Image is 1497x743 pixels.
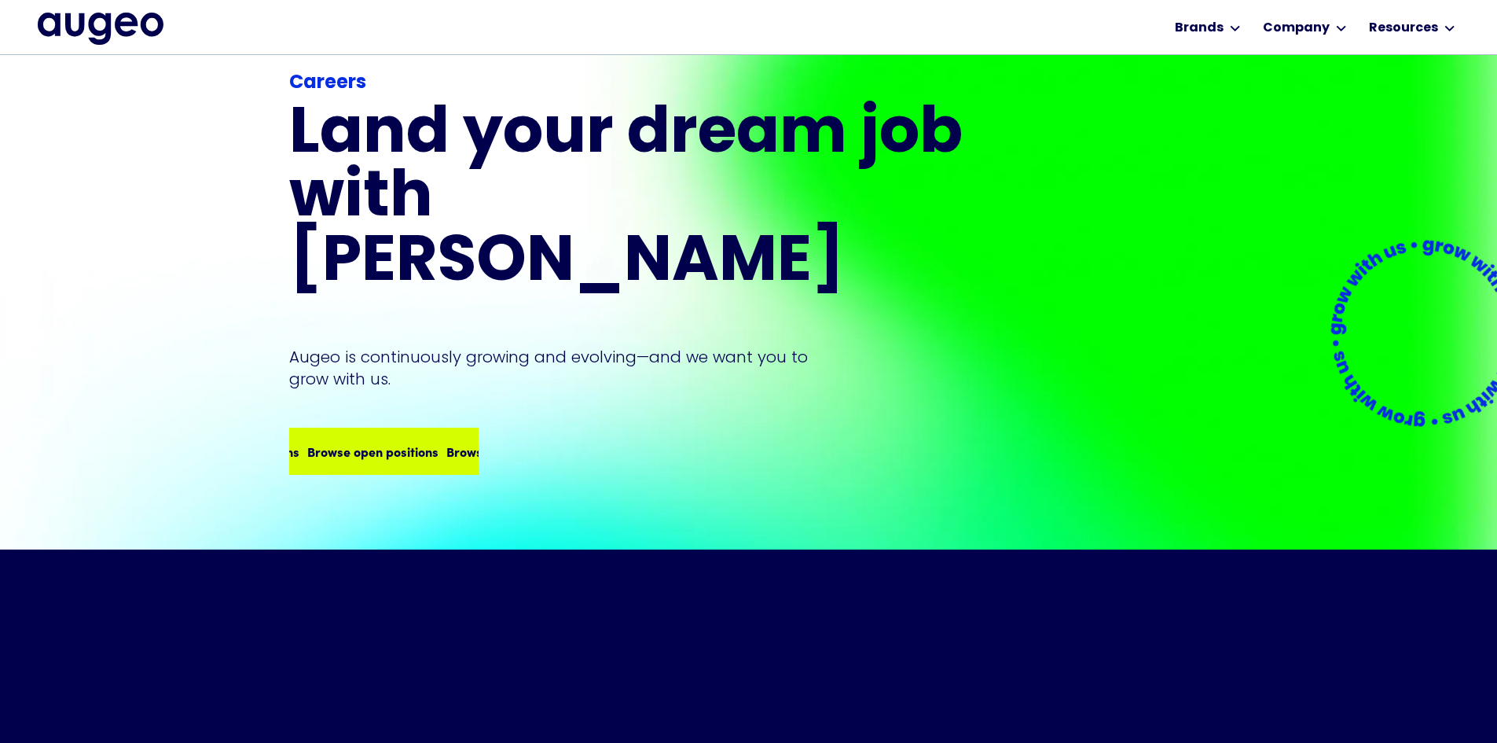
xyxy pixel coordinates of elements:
div: Browse open positions [439,442,571,461]
div: Company [1263,19,1330,38]
img: Augeo's full logo in midnight blue. [38,13,163,44]
div: Resources [1369,19,1438,38]
div: Brands [1175,19,1224,38]
h1: Land your dream job﻿ with [PERSON_NAME] [289,104,968,295]
div: Browse open positions [161,442,292,461]
div: Browse open positions [300,442,431,461]
strong: Careers [289,74,366,93]
a: home [38,13,163,44]
p: Augeo is continuously growing and evolving—and we want you to grow with us. [289,346,830,390]
a: Browse open positionsBrowse open positionsBrowse open positions [289,428,479,475]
